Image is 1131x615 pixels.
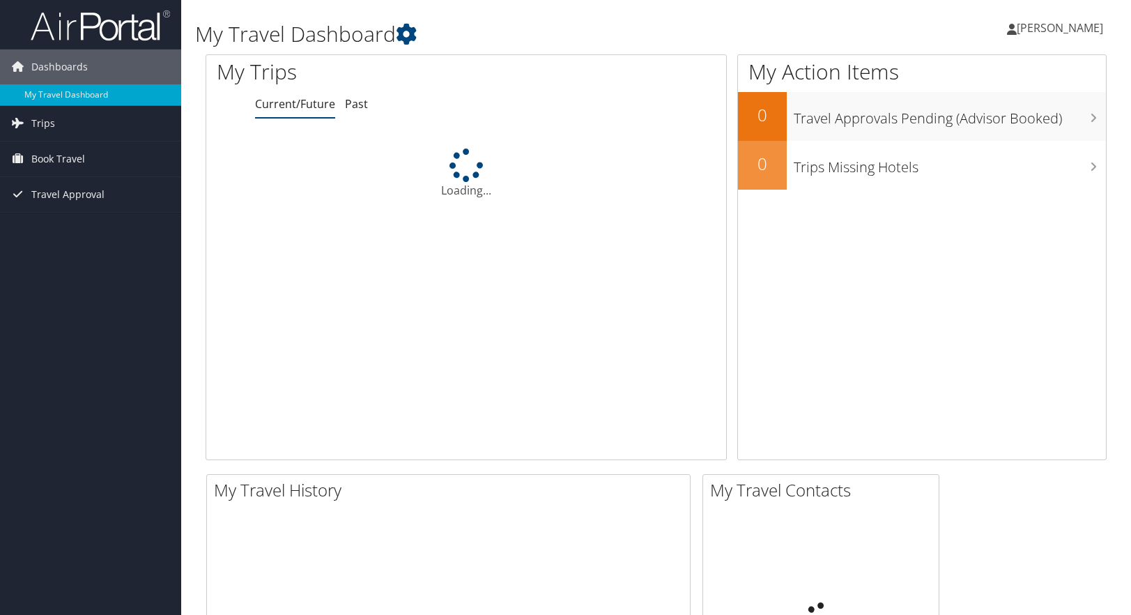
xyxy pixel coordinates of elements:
[206,149,726,199] div: Loading...
[710,478,939,502] h2: My Travel Contacts
[31,9,170,42] img: airportal-logo.png
[31,50,88,84] span: Dashboards
[217,57,499,86] h1: My Trips
[738,152,787,176] h2: 0
[794,102,1106,128] h3: Travel Approvals Pending (Advisor Booked)
[738,92,1106,141] a: 0Travel Approvals Pending (Advisor Booked)
[738,57,1106,86] h1: My Action Items
[214,478,690,502] h2: My Travel History
[345,96,368,112] a: Past
[255,96,335,112] a: Current/Future
[738,141,1106,190] a: 0Trips Missing Hotels
[195,20,810,49] h1: My Travel Dashboard
[794,151,1106,177] h3: Trips Missing Hotels
[31,142,85,176] span: Book Travel
[31,106,55,141] span: Trips
[738,103,787,127] h2: 0
[31,177,105,212] span: Travel Approval
[1007,7,1117,49] a: [PERSON_NAME]
[1017,20,1103,36] span: [PERSON_NAME]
